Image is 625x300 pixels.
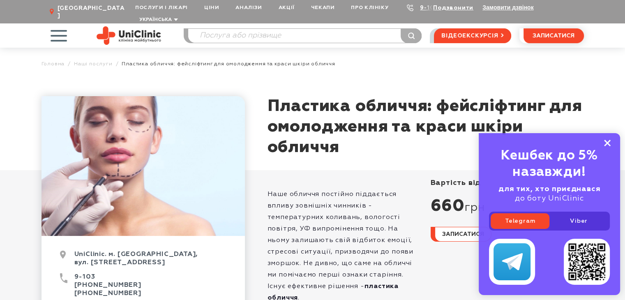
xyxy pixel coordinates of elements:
[524,28,584,43] button: записатися
[431,196,584,217] div: 660
[57,5,127,19] span: [GEOGRAPHIC_DATA]
[420,5,438,11] a: 9-103
[74,274,95,280] a: 9-103
[42,61,65,67] a: Головна
[491,213,549,229] a: Telegram
[489,148,610,180] div: Кешбек до 5% назавжди!
[122,61,335,67] span: Пластика обличчя: фейсліфтинг для омолодження та краси шкіри обличчя
[74,282,141,288] a: [PHONE_NUMBER]
[268,96,584,158] h1: Пластика обличчя: фейсліфтинг для омолодження та краси шкіри обличчя
[498,185,600,193] b: для тих, хто приєднався
[465,201,484,215] span: грн
[60,250,226,273] div: UniClinic. м. [GEOGRAPHIC_DATA], вул. [STREET_ADDRESS]
[533,33,574,39] span: записатися
[74,61,113,67] a: Наші послуги
[431,227,491,242] button: записатися
[431,179,481,187] span: вартість від
[489,185,610,203] div: до боту UniClinic
[139,17,172,22] span: Українська
[549,213,608,229] a: Viber
[442,231,484,237] span: записатися
[137,17,178,23] button: Українська
[433,5,473,11] a: Подзвонити
[441,29,498,43] span: відеоекскурсія
[74,290,141,297] a: [PHONE_NUMBER]
[188,29,422,43] input: Послуга або прізвище
[97,26,161,45] img: Uniclinic
[482,4,533,11] button: Замовити дзвінок
[434,28,511,43] a: відеоекскурсія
